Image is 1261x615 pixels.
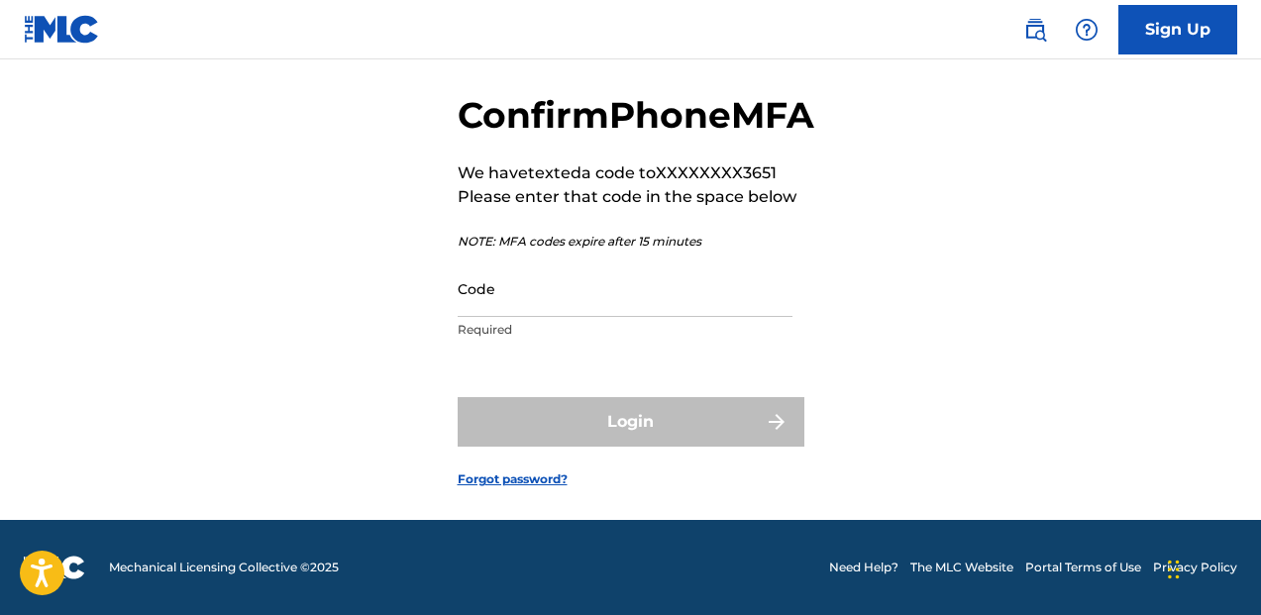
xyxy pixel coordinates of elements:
a: The MLC Website [910,559,1013,576]
img: help [1075,18,1099,42]
h2: Confirm Phone MFA [458,93,814,138]
a: Portal Terms of Use [1025,559,1141,576]
a: Sign Up [1118,5,1237,54]
div: Drag [1168,540,1180,599]
p: NOTE: MFA codes expire after 15 minutes [458,233,814,251]
span: Mechanical Licensing Collective © 2025 [109,559,339,576]
a: Privacy Policy [1153,559,1237,576]
p: Required [458,321,792,339]
a: Public Search [1015,10,1055,50]
p: We have texted a code to XXXXXXXX3651 [458,161,814,185]
a: Forgot password? [458,470,568,488]
img: MLC Logo [24,15,100,44]
p: Please enter that code in the space below [458,185,814,209]
img: search [1023,18,1047,42]
img: logo [24,556,85,579]
a: Need Help? [829,559,898,576]
div: Help [1067,10,1106,50]
iframe: Chat Widget [1162,520,1261,615]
